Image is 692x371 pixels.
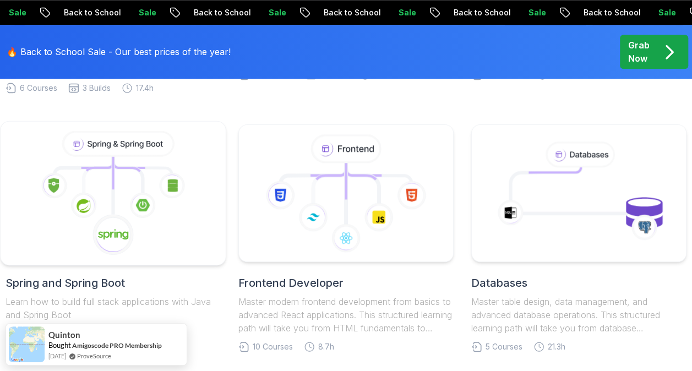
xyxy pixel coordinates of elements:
span: 10 Courses [253,341,293,352]
span: [DATE] [48,351,66,361]
h2: Databases [471,275,686,291]
span: 3 Builds [83,83,111,94]
p: Back to School [564,7,639,18]
p: Sale [639,7,674,18]
a: Frontend DeveloperMaster modern frontend development from basics to advanced React applications. ... [238,124,454,352]
p: Sale [119,7,155,18]
img: provesource social proof notification image [9,326,45,362]
a: DatabasesMaster table design, data management, and advanced database operations. This structured ... [471,124,686,352]
p: Back to School [45,7,119,18]
p: Sale [509,7,544,18]
p: Master modern frontend development from basics to advanced React applications. This structured le... [238,295,454,335]
span: 5 Courses [486,341,522,352]
p: Sale [249,7,285,18]
a: Spring and Spring BootLearn how to build full stack applications with Java and Spring Boot10 Cour... [6,124,221,339]
h2: Frontend Developer [238,275,454,291]
p: 🔥 Back to School Sale - Our best prices of the year! [7,45,231,58]
h2: Spring and Spring Boot [6,275,221,291]
span: 21.3h [548,341,565,352]
p: Learn how to build full stack applications with Java and Spring Boot [6,295,221,321]
p: Back to School [304,7,379,18]
a: ProveSource [77,351,111,361]
span: Quinton [48,330,80,340]
a: Amigoscode PRO Membership [72,341,162,350]
p: Back to School [175,7,249,18]
p: Sale [379,7,415,18]
p: Master table design, data management, and advanced database operations. This structured learning ... [471,295,686,335]
p: Back to School [434,7,509,18]
span: 8.7h [318,341,334,352]
span: 6 Courses [20,83,57,94]
p: Grab Now [628,39,650,65]
span: Bought [48,341,71,350]
span: 17.4h [136,83,154,94]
